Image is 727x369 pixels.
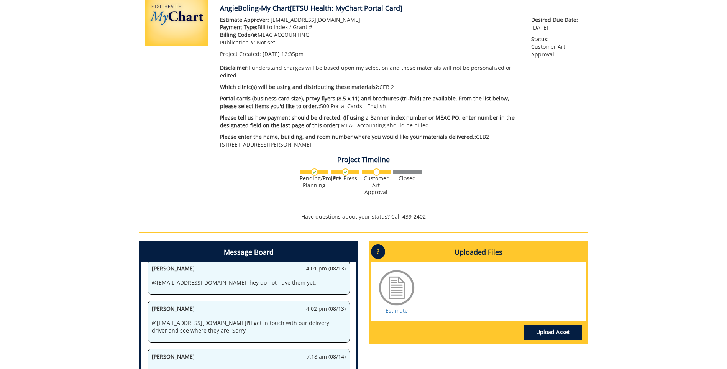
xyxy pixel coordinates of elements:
[139,213,588,221] p: Have questions about your status? Call 439-2402
[531,16,582,31] p: [DATE]
[371,242,586,262] h4: Uploaded Files
[220,95,520,110] p: 500 Portal Cards - English
[220,39,255,46] span: Publication #:
[306,265,346,272] span: 4:01 pm (08/13)
[141,242,356,262] h4: Message Board
[290,3,402,13] span: [ETSU Health: MyChart Portal Card]
[220,114,515,129] span: Please tell us how payment should be directed. (If using a Banner index number or MEAC PO, enter ...
[371,244,385,259] p: ?
[220,16,520,24] p: [EMAIL_ADDRESS][DOMAIN_NAME]
[531,35,582,58] p: Customer Art Approval
[307,353,346,361] span: 7:18 am (08/14)
[220,64,249,71] span: Disclaimer:
[220,16,269,23] span: Estimate Approver:
[152,265,195,272] span: [PERSON_NAME]
[373,168,380,176] img: no
[220,133,476,140] span: Please enter the name, building, and room number where you would like your materials delivered.:
[152,305,195,312] span: [PERSON_NAME]
[306,305,346,313] span: 4:02 pm (08/13)
[263,50,304,58] span: [DATE] 12:35pm
[220,31,520,39] p: MEAC ACCOUNTING
[152,279,346,287] p: @ [EMAIL_ADDRESS][DOMAIN_NAME] They do not have them yet.
[300,175,328,189] div: Pending/Project Planning
[531,16,582,24] span: Desired Due Date:
[220,64,520,79] p: I understand charges will be based upon my selection and these materials will not be personalized...
[393,175,422,182] div: Closed
[331,175,359,182] div: Pre-Press
[152,353,195,360] span: [PERSON_NAME]
[220,95,509,110] span: Portal cards (business card size), proxy flyers (8.5 x 11) and brochures (tri-fold) are available...
[220,133,520,148] p: CEB2 [STREET_ADDRESS][PERSON_NAME]
[342,168,349,176] img: checkmark
[386,307,408,314] a: Estimate
[362,175,391,196] div: Customer Art Approval
[311,168,318,176] img: checkmark
[220,83,379,91] span: Which clinic(s) will be using and distributing these materials?:
[257,39,275,46] span: Not set
[220,5,582,12] h4: AngieBoling-My Chart
[220,83,520,91] p: CEB 2
[220,23,258,31] span: Payment Type:
[220,23,520,31] p: Bill to Index / Grant #
[152,319,346,334] p: @ [EMAIL_ADDRESS][DOMAIN_NAME] I'll get in touch with our delivery driver and see where they are....
[220,31,258,38] span: Billing Code/#:
[524,325,582,340] a: Upload Asset
[531,35,582,43] span: Status:
[220,114,520,129] p: MEAC accounting should be billed.
[220,50,261,58] span: Project Created:
[139,156,588,164] h4: Project Timeline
